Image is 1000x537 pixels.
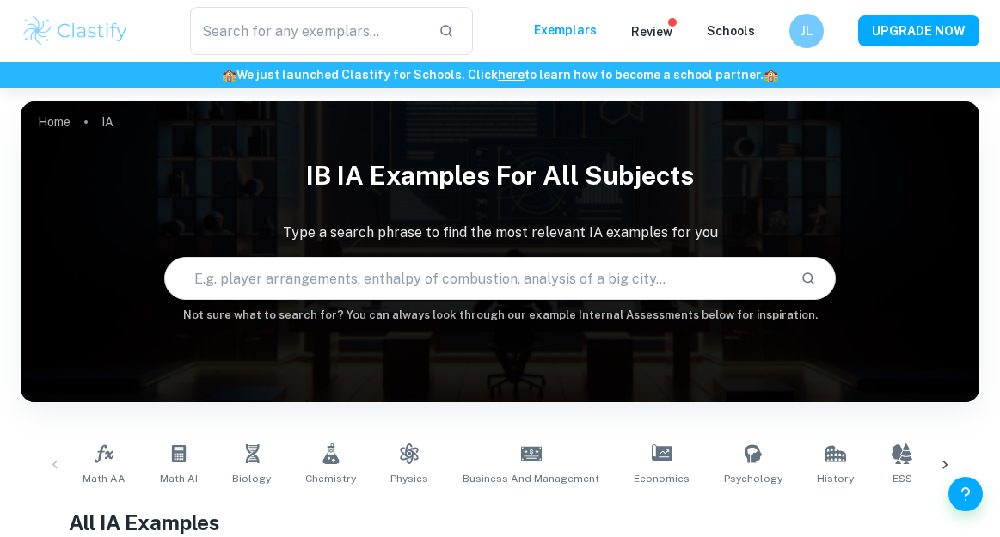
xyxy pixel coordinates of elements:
[534,21,597,40] p: Exemplars
[498,68,525,82] a: here
[232,471,271,486] span: Biology
[858,15,979,46] button: UPGRADE NOW
[3,65,997,84] h6: We just launched Clastify for Schools. Click to learn how to become a school partner.
[222,68,236,82] span: 🏫
[463,471,599,486] span: Business and Management
[38,110,71,134] a: Home
[83,471,126,486] span: Math AA
[817,471,854,486] span: History
[21,307,979,324] h6: Not sure what to search for? You can always look through our example Internal Assessments below f...
[21,150,979,202] h1: IB IA examples for all subjects
[634,471,690,486] span: Economics
[631,22,672,41] p: Review
[707,24,755,38] a: Schools
[190,7,425,55] input: Search for any exemplars...
[764,68,778,82] span: 🏫
[724,471,782,486] span: Psychology
[305,471,356,486] span: Chemistry
[789,14,824,48] button: JL
[160,471,198,486] span: Math AI
[21,223,979,243] p: Type a search phrase to find the most relevant IA examples for you
[101,113,113,131] p: IA
[390,471,428,486] span: Physics
[893,471,912,486] span: ESS
[165,254,787,302] input: E.g. player arrangements, enthalpy of combustion, analysis of a big city...
[21,14,130,48] img: Clastify logo
[797,21,817,40] h6: JL
[948,477,983,511] button: Help and Feedback
[794,264,823,293] button: Search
